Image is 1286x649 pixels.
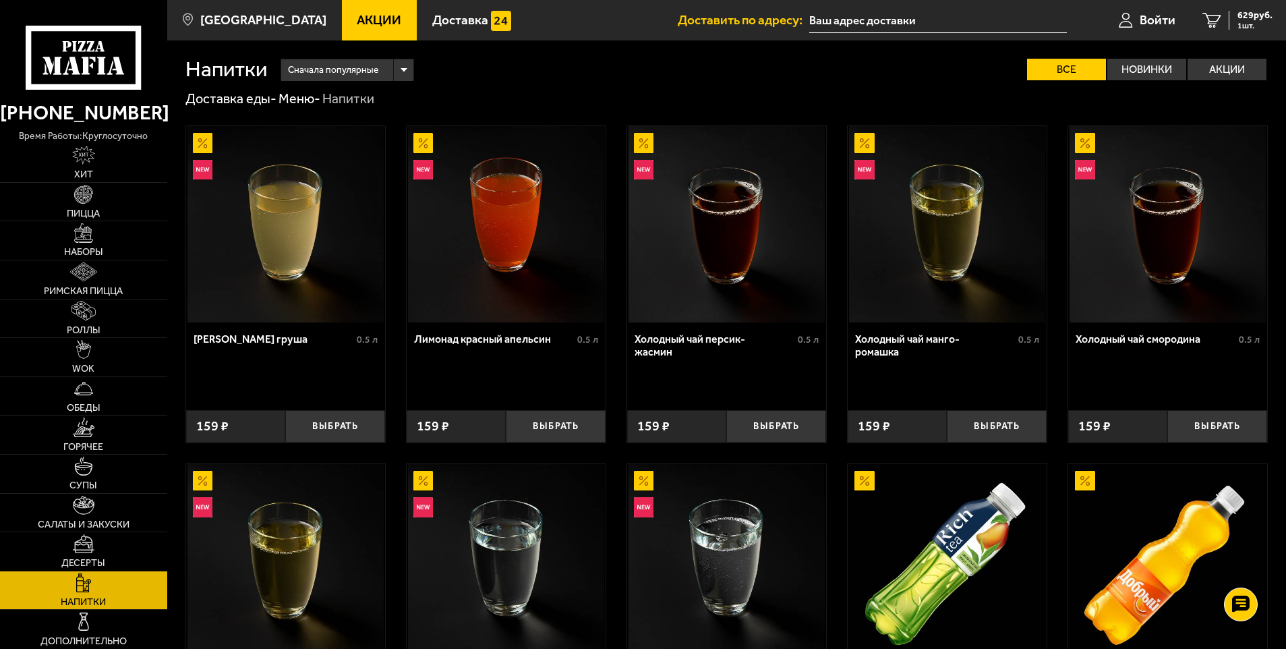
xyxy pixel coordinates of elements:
[1107,59,1186,80] label: Новинки
[193,497,213,517] img: Новинка
[849,126,1045,322] img: Холодный чай манго-ромашка
[414,333,574,345] div: Лимонад красный апельсин
[634,471,654,491] img: Акционный
[187,126,384,322] img: Лимонад груша
[635,333,794,358] div: Холодный чай персик-жасмин
[1167,410,1267,443] button: Выбрать
[506,410,606,443] button: Выбрать
[854,471,875,491] img: Акционный
[1018,334,1039,345] span: 0.5 л
[193,471,213,491] img: Акционный
[185,59,267,80] h1: Напитки
[67,209,100,219] span: Пицца
[627,126,826,322] a: АкционныйНовинкаХолодный чай персик-жасмин
[854,160,875,180] img: Новинка
[854,133,875,153] img: Акционный
[185,90,276,107] a: Доставка еды-
[64,248,103,257] span: Наборы
[809,8,1066,33] input: Ваш адрес доставки
[67,326,100,335] span: Роллы
[1078,420,1111,433] span: 159 ₽
[678,13,809,26] span: Доставить по адресу:
[67,403,100,413] span: Обеды
[196,420,229,433] span: 159 ₽
[63,443,103,452] span: Горячее
[285,410,385,443] button: Выбрать
[413,471,434,491] img: Акционный
[194,333,353,345] div: [PERSON_NAME] груша
[322,90,374,108] div: Напитки
[61,559,105,568] span: Десерты
[1188,59,1266,80] label: Акции
[38,520,129,530] span: Салаты и закуски
[193,160,213,180] img: Новинка
[637,420,670,433] span: 159 ₽
[432,13,488,26] span: Доставка
[634,133,654,153] img: Акционный
[858,420,890,433] span: 159 ₽
[577,334,598,345] span: 0.5 л
[634,497,654,517] img: Новинка
[413,497,434,517] img: Новинка
[947,410,1047,443] button: Выбрать
[848,126,1047,322] a: АкционныйНовинкаХолодный чай манго-ромашка
[72,364,94,374] span: WOK
[407,126,606,322] a: АкционныйНовинкаЛимонад красный апельсин
[1070,126,1266,322] img: Холодный чай смородина
[413,160,434,180] img: Новинка
[726,410,826,443] button: Выбрать
[1027,59,1106,80] label: Все
[193,133,213,153] img: Акционный
[279,90,320,107] a: Меню-
[40,637,127,646] span: Дополнительно
[44,287,123,296] span: Римская пицца
[1075,160,1095,180] img: Новинка
[357,334,378,345] span: 0.5 л
[61,598,106,607] span: Напитки
[186,126,385,322] a: АкционныйНовинкаЛимонад груша
[1239,334,1260,345] span: 0.5 л
[288,57,378,83] span: Сначала популярные
[357,13,401,26] span: Акции
[408,126,604,322] img: Лимонад красный апельсин
[798,334,819,345] span: 0.5 л
[1068,126,1267,322] a: АкционныйНовинкаХолодный чай смородина
[634,160,654,180] img: Новинка
[1140,13,1175,26] span: Войти
[1075,133,1095,153] img: Акционный
[629,126,825,322] img: Холодный чай персик-жасмин
[491,11,511,31] img: 15daf4d41897b9f0e9f617042186c801.svg
[1075,471,1095,491] img: Акционный
[1076,333,1235,345] div: Холодный чай смородина
[413,133,434,153] img: Акционный
[1237,22,1273,30] span: 1 шт.
[74,170,93,179] span: Хит
[417,420,449,433] span: 159 ₽
[69,481,97,490] span: Супы
[200,13,326,26] span: [GEOGRAPHIC_DATA]
[1237,11,1273,20] span: 629 руб.
[855,333,1015,358] div: Холодный чай манго-ромашка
